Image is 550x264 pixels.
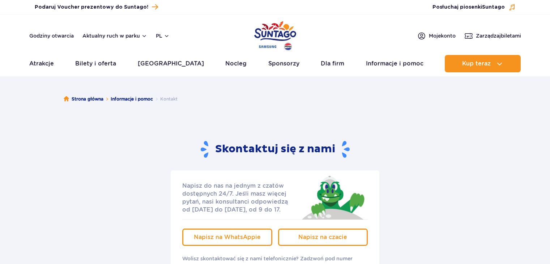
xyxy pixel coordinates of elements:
[254,18,296,51] a: Park of Poland
[64,95,103,103] a: Strona główna
[225,55,247,72] a: Nocleg
[201,140,350,159] h2: Skontaktuj się z nami
[445,55,521,72] button: Kup teraz
[298,234,347,240] span: Napisz na czacie
[153,95,178,103] li: Kontakt
[182,182,295,214] p: Napisz do nas na jednym z czatów dostępnych 24/7. Jeśli masz więcej pytań, nasi konsultanci odpow...
[194,234,261,240] span: Napisz na WhatsAppie
[417,31,456,40] a: Mojekonto
[35,2,158,12] a: Podaruj Voucher prezentowy do Suntago!
[268,55,299,72] a: Sponsorzy
[432,4,505,11] span: Posłuchaj piosenki
[278,229,368,246] a: Napisz na czacie
[462,60,491,67] span: Kup teraz
[429,32,456,39] span: Moje konto
[482,5,505,10] span: Suntago
[156,32,170,39] button: pl
[464,31,521,40] a: Zarządzajbiletami
[182,229,272,246] a: Napisz na WhatsAppie
[29,55,54,72] a: Atrakcje
[111,95,153,103] a: Informacje i pomoc
[297,174,368,220] img: Jay
[82,33,147,39] button: Aktualny ruch w parku
[75,55,116,72] a: Bilety i oferta
[138,55,204,72] a: [GEOGRAPHIC_DATA]
[35,4,148,11] span: Podaruj Voucher prezentowy do Suntago!
[321,55,344,72] a: Dla firm
[29,32,74,39] a: Godziny otwarcia
[476,32,521,39] span: Zarządzaj biletami
[432,4,516,11] button: Posłuchaj piosenkiSuntago
[366,55,423,72] a: Informacje i pomoc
